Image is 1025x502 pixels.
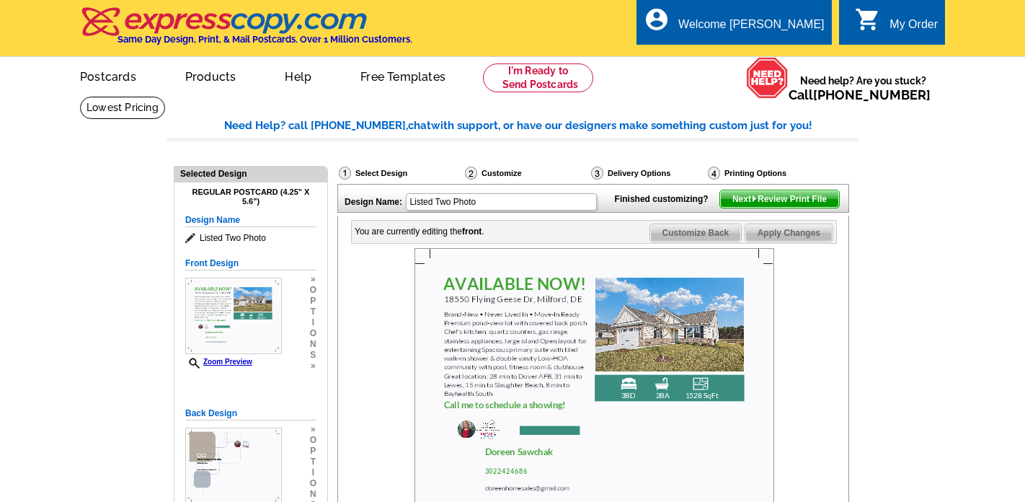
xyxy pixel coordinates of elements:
img: Delivery Options [591,167,603,180]
a: Free Templates [337,58,469,92]
span: o [310,435,316,446]
img: Printing Options & Summary [708,167,720,180]
div: Selected Design [174,167,327,180]
span: p [310,446,316,457]
span: i [310,467,316,478]
span: s [310,350,316,361]
span: Call [789,87,931,102]
strong: Design Name: [345,197,402,207]
img: help [746,57,789,99]
a: Help [262,58,334,92]
i: shopping_cart [855,6,881,32]
div: Welcome [PERSON_NAME] [678,18,824,38]
span: Customize Back [650,224,742,242]
a: shopping_cart My Order [855,16,938,34]
div: Printing Options [706,166,835,180]
div: Delivery Options [590,166,706,180]
img: Select Design [339,167,351,180]
a: [PHONE_NUMBER] [813,87,931,102]
h5: Front Design [185,257,316,270]
span: t [310,307,316,317]
span: n [310,339,316,350]
a: Products [162,58,259,92]
span: o [310,328,316,339]
span: n [310,489,316,500]
div: You are currently editing the . [355,225,484,238]
div: My Order [889,18,938,38]
span: Apply Changes [745,224,833,242]
div: Customize [463,166,590,184]
img: Z18875724_00001_1.jpg [185,278,282,354]
span: Next Review Print File [720,190,839,208]
h4: Regular Postcard (4.25" x 5.6") [185,188,316,206]
div: Need Help? call [PHONE_NUMBER], with support, or have our designers make something custom just fo... [224,118,858,134]
h5: Back Design [185,407,316,420]
strong: Finished customizing? [615,194,717,204]
iframe: LiveChat chat widget [822,457,1025,502]
span: o [310,285,316,296]
span: chat [408,119,431,132]
i: account_circle [644,6,670,32]
a: Zoom Preview [185,358,252,366]
span: » [310,361,316,371]
a: Postcards [57,58,159,92]
span: Listed Two Photo [185,231,316,245]
span: p [310,296,316,307]
div: Select Design [337,166,463,184]
h5: Design Name [185,213,316,227]
span: Need help? Are you stuck? [789,74,938,102]
span: o [310,478,316,489]
h4: Same Day Design, Print, & Mail Postcards. Over 1 Million Customers. [117,34,412,45]
a: Same Day Design, Print, & Mail Postcards. Over 1 Million Customers. [80,17,412,45]
span: t [310,457,316,467]
span: » [310,274,316,285]
img: Customize [465,167,477,180]
span: i [310,317,316,328]
span: » [310,424,316,435]
b: front [462,226,482,237]
img: button-next-arrow-white.png [751,195,758,202]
